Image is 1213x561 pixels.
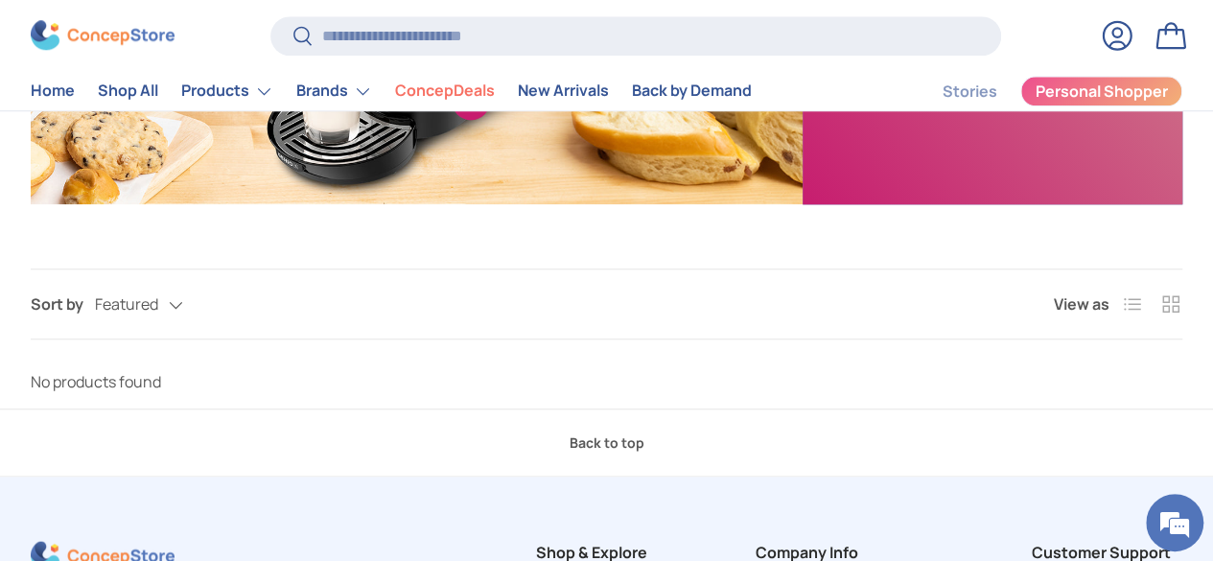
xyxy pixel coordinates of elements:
[943,73,997,110] a: Stories
[897,72,1182,110] nav: Secondary
[95,295,158,314] span: Featured
[31,72,752,110] nav: Primary
[632,73,752,110] a: Back by Demand
[170,72,285,110] summary: Products
[518,73,609,110] a: New Arrivals
[1054,292,1109,316] span: View as
[1020,76,1182,106] a: Personal Shopper
[31,292,95,316] label: Sort by
[1036,84,1168,100] span: Personal Shopper
[31,73,75,110] a: Home
[395,73,495,110] a: ConcepDeals
[95,288,222,321] button: Featured
[98,73,158,110] a: Shop All
[31,21,175,51] img: ConcepStore
[285,72,384,110] summary: Brands
[31,370,1182,393] p: No products found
